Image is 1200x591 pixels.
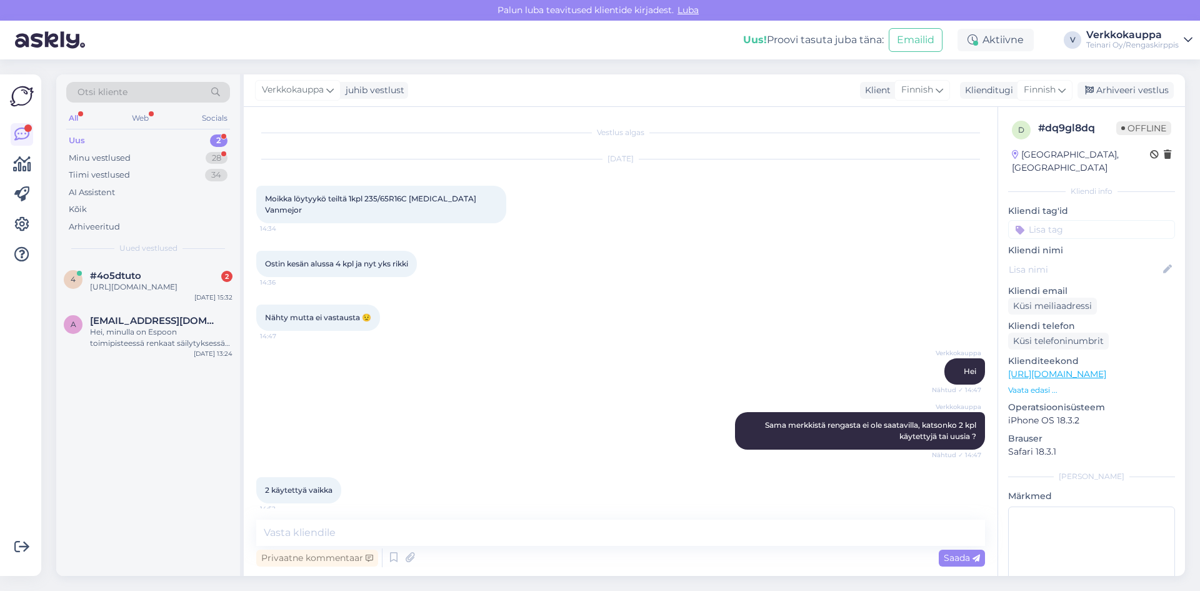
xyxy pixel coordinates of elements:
[932,385,981,395] span: Nähtud ✓ 14:47
[1009,263,1161,276] input: Lisa nimi
[256,153,985,164] div: [DATE]
[265,313,371,322] span: Nähty mutta ei vastausta 😟
[1024,83,1056,97] span: Finnish
[1008,244,1175,257] p: Kliendi nimi
[964,366,976,376] span: Hei
[1008,490,1175,503] p: Märkmed
[69,221,120,233] div: Arhiveeritud
[1008,186,1175,197] div: Kliendi info
[1008,285,1175,298] p: Kliendi email
[674,4,702,16] span: Luba
[90,326,232,349] div: Hei, minulla on Espoon toimipisteessä renkaat säilytyksessä ja olen myymässä autoa. Milloin voisi...
[960,84,1013,97] div: Klienditugi
[10,84,34,108] img: Askly Logo
[1086,40,1179,50] div: Teinari Oy/Rengaskirppis
[957,29,1034,51] div: Aktiivne
[765,420,978,441] span: Sama merkkistä rengasta ei ole saatavilla, katsonko 2 kpl käytettyjä tai uusia ?
[90,281,232,293] div: [URL][DOMAIN_NAME]
[77,86,127,99] span: Otsi kliente
[119,243,177,254] span: Uued vestlused
[129,110,151,126] div: Web
[206,152,227,164] div: 28
[69,169,130,181] div: Tiimi vestlused
[69,152,131,164] div: Minu vestlused
[341,84,404,97] div: juhib vestlust
[69,134,85,147] div: Uus
[889,28,942,52] button: Emailid
[1008,432,1175,445] p: Brauser
[265,194,478,215] span: Moikka löytyykö teiltä 1kpl 235/65R16C [MEDICAL_DATA] Vanmejor
[194,349,232,358] div: [DATE] 13:24
[1018,125,1024,134] span: d
[205,169,227,181] div: 34
[256,550,378,567] div: Privaatne kommentaar
[199,110,230,126] div: Socials
[944,552,980,563] span: Saada
[932,450,981,460] span: Nähtud ✓ 14:47
[265,485,332,495] span: 2 käytettyä vaikka
[1086,30,1179,40] div: Verkkokauppa
[1008,445,1175,458] p: Safari 18.3.1
[260,224,307,233] span: 14:34
[1008,220,1175,239] input: Lisa tag
[1008,385,1175,396] p: Vaata edasi ...
[1038,121,1116,136] div: # dq9gl8dq
[934,402,981,412] span: Verkkokauppa
[221,271,232,282] div: 2
[71,320,76,329] span: a
[1008,320,1175,333] p: Kliendi telefon
[1008,471,1175,482] div: [PERSON_NAME]
[260,504,307,513] span: 14:52
[260,331,307,341] span: 14:47
[90,315,220,326] span: annamaria.engblom@gmail.com
[71,275,76,284] span: 4
[1116,121,1171,135] span: Offline
[1008,298,1097,315] div: Küsi meiliaadressi
[1008,414,1175,427] p: iPhone OS 18.3.2
[262,83,324,97] span: Verkkokauppa
[743,33,884,48] div: Proovi tasuta juba täna:
[860,84,891,97] div: Klient
[1086,30,1192,50] a: VerkkokauppaTeinari Oy/Rengaskirppis
[69,203,87,216] div: Kõik
[1008,401,1175,414] p: Operatsioonisüsteem
[1008,368,1106,380] a: [URL][DOMAIN_NAME]
[194,293,232,302] div: [DATE] 15:32
[265,259,408,268] span: Ostin kesän alussa 4 kpl ja nyt yks rikki
[901,83,933,97] span: Finnish
[260,278,307,287] span: 14:36
[743,34,767,46] b: Uus!
[66,110,81,126] div: All
[1012,148,1150,174] div: [GEOGRAPHIC_DATA], [GEOGRAPHIC_DATA]
[256,127,985,138] div: Vestlus algas
[1064,31,1081,49] div: V
[1008,205,1175,218] p: Kliendi tag'id
[934,348,981,358] span: Verkkokauppa
[1077,82,1174,99] div: Arhiveeri vestlus
[1008,333,1109,350] div: Küsi telefoninumbrit
[69,186,115,199] div: AI Assistent
[1008,355,1175,368] p: Klienditeekond
[90,270,141,281] span: #4o5dtuto
[210,134,227,147] div: 2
